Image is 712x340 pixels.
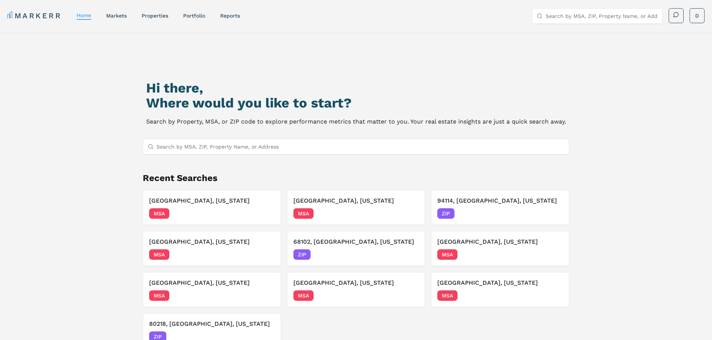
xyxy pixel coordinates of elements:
button: Remove Palo Alto, California[GEOGRAPHIC_DATA], [US_STATE]MSA[DATE] [143,190,281,225]
a: MARKERR [7,10,62,21]
button: Remove 68102, Omaha, Nebraska68102, [GEOGRAPHIC_DATA], [US_STATE]ZIP[DATE] [287,231,425,266]
span: [DATE] [402,251,419,258]
h3: [GEOGRAPHIC_DATA], [US_STATE] [149,278,275,287]
h3: [GEOGRAPHIC_DATA], [US_STATE] [293,196,419,205]
span: ZIP [293,249,311,260]
button: Remove San Francisco, California[GEOGRAPHIC_DATA], [US_STATE]MSA[DATE] [143,231,281,266]
span: MSA [293,208,314,219]
p: Search by Property, MSA, or ZIP code to explore performance metrics that matter to you. Your real... [146,116,566,127]
span: MSA [149,290,169,301]
button: Remove Hercules, California[GEOGRAPHIC_DATA], [US_STATE]MSA[DATE] [431,272,569,307]
span: ZIP [437,208,454,219]
span: [DATE] [546,251,563,258]
span: [DATE] [546,292,563,299]
h3: 68102, [GEOGRAPHIC_DATA], [US_STATE] [293,237,419,246]
h3: 94114, [GEOGRAPHIC_DATA], [US_STATE] [437,196,563,205]
a: reports [220,13,240,19]
button: Remove 94114, San Francisco, California94114, [GEOGRAPHIC_DATA], [US_STATE]ZIP[DATE] [431,190,569,225]
button: Remove Santa Rosa, California[GEOGRAPHIC_DATA], [US_STATE]MSA[DATE] [287,272,425,307]
a: home [77,12,91,18]
h2: Recent Searches [143,172,570,184]
span: MSA [293,290,314,301]
button: Remove Napa, California[GEOGRAPHIC_DATA], [US_STATE]MSA[DATE] [287,190,425,225]
h3: [GEOGRAPHIC_DATA], [US_STATE] [437,237,563,246]
span: [DATE] [402,292,419,299]
h3: [GEOGRAPHIC_DATA], [US_STATE] [149,237,275,246]
span: [DATE] [258,210,275,217]
h3: [GEOGRAPHIC_DATA], [US_STATE] [437,278,563,287]
span: MSA [149,249,169,260]
button: D [690,8,705,23]
h3: 80218, [GEOGRAPHIC_DATA], [US_STATE] [149,319,275,328]
a: Portfolio [183,13,205,19]
span: D [695,12,699,19]
a: properties [142,13,168,19]
a: markets [106,13,127,19]
span: [DATE] [258,251,275,258]
input: Search by MSA, ZIP, Property Name, or Address [546,9,658,24]
h3: [GEOGRAPHIC_DATA], [US_STATE] [149,196,275,205]
h1: Hi there, [146,81,566,96]
button: Remove Brentwood, California[GEOGRAPHIC_DATA], [US_STATE]MSA[DATE] [143,272,281,307]
button: Remove Manteca, California[GEOGRAPHIC_DATA], [US_STATE]MSA[DATE] [431,231,569,266]
span: MSA [149,208,169,219]
span: [DATE] [258,292,275,299]
span: [DATE] [546,210,563,217]
span: MSA [437,249,457,260]
h3: [GEOGRAPHIC_DATA], [US_STATE] [293,278,419,287]
input: Search by MSA, ZIP, Property Name, or Address [157,139,565,154]
h2: Where would you like to start? [146,96,566,110]
span: [DATE] [402,210,419,217]
span: MSA [437,290,457,301]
